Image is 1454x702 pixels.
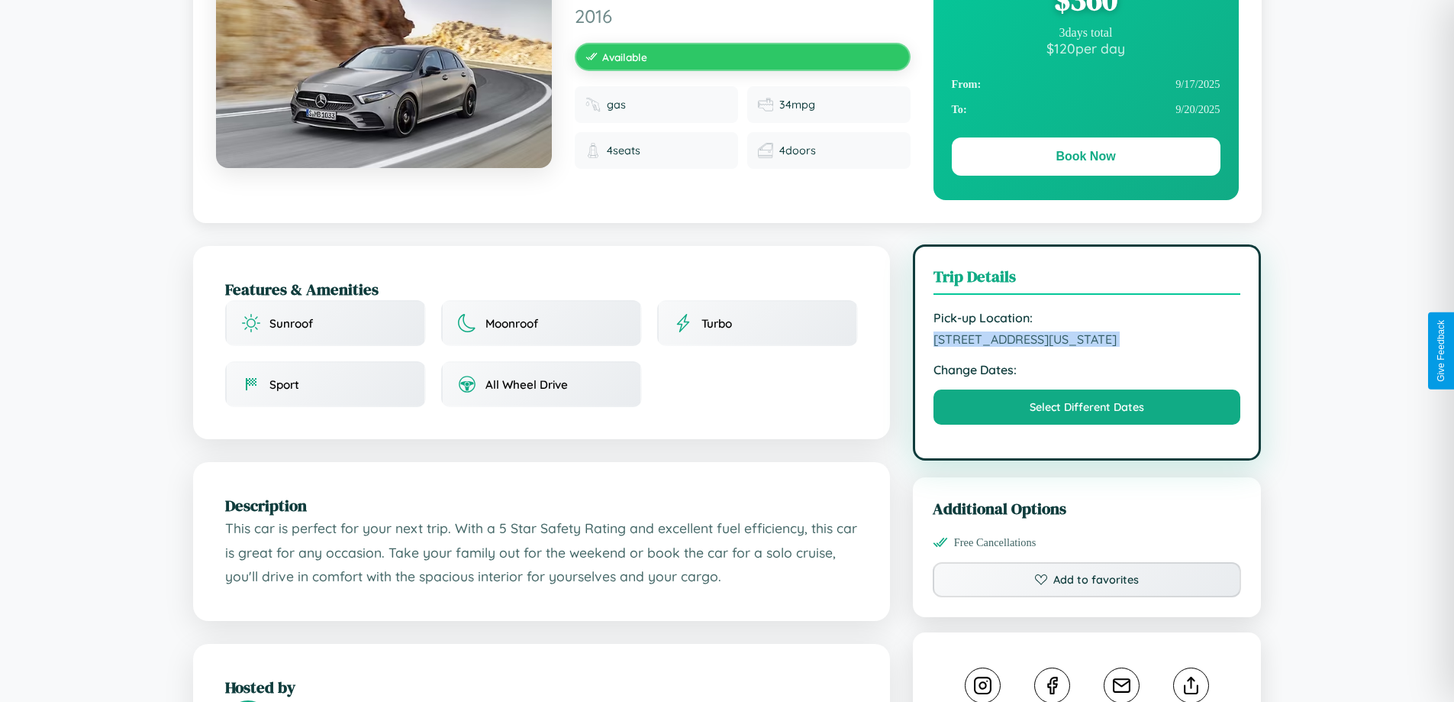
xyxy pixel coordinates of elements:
[952,97,1220,122] div: 9 / 20 / 2025
[779,98,815,112] span: 34 mpg
[952,78,982,91] strong: From:
[585,97,601,112] img: Fuel type
[952,103,967,116] strong: To:
[933,362,1241,377] strong: Change Dates:
[225,676,858,698] h2: Hosted by
[952,137,1220,176] button: Book Now
[269,377,299,392] span: Sport
[585,143,601,158] img: Seats
[933,390,1241,425] button: Select Different Dates
[225,278,858,300] h2: Features & Amenities
[607,98,626,112] span: gas
[485,316,538,331] span: Moonroof
[779,144,816,157] span: 4 doors
[933,332,1241,347] span: [STREET_ADDRESS][US_STATE]
[933,265,1241,295] h3: Trip Details
[225,494,858,516] h2: Description
[952,72,1220,97] div: 9 / 17 / 2025
[701,316,732,331] span: Turbo
[602,50,647,63] span: Available
[933,310,1241,325] strong: Pick-up Location:
[933,497,1242,519] h3: Additional Options
[1436,320,1446,382] div: Give Feedback
[607,144,640,157] span: 4 seats
[933,562,1242,597] button: Add to favorites
[952,26,1220,40] div: 3 days total
[954,536,1036,549] span: Free Cancellations
[575,5,911,27] span: 2016
[485,377,568,392] span: All Wheel Drive
[225,516,858,589] p: This car is perfect for your next trip. With a 5 Star Safety Rating and excellent fuel efficiency...
[758,143,773,158] img: Doors
[952,40,1220,57] div: $ 120 per day
[269,316,313,331] span: Sunroof
[758,97,773,112] img: Fuel efficiency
